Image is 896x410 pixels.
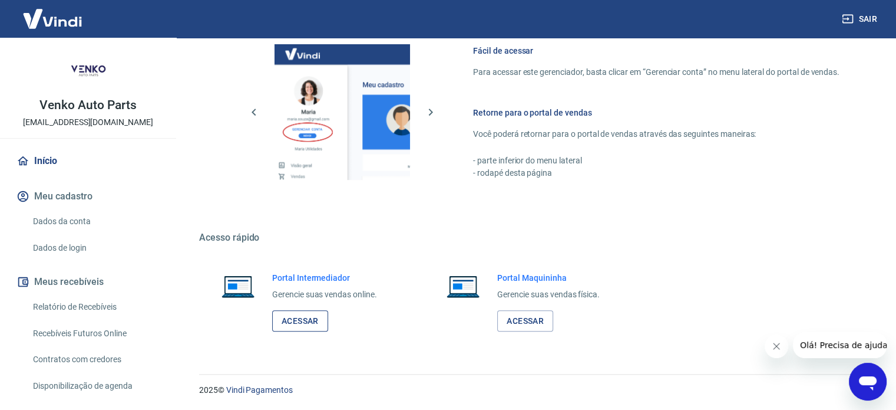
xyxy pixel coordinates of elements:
h6: Fácil de acessar [473,45,839,57]
p: Você poderá retornar para o portal de vendas através das seguintes maneiras: [473,128,839,140]
a: Acessar [272,310,328,332]
a: Disponibilização de agenda [28,374,162,398]
a: Dados de login [28,236,162,260]
button: Meu cadastro [14,183,162,209]
iframe: Mensagem da empresa [793,332,887,358]
iframe: Fechar mensagem [765,334,788,358]
a: Contratos com credores [28,347,162,372]
img: Imagem de um notebook aberto [213,272,263,300]
p: - parte inferior do menu lateral [473,155,839,167]
h6: Retorne para o portal de vendas [473,107,839,119]
a: Relatório de Recebíveis [28,295,162,319]
a: Dados da conta [28,209,162,234]
p: 2025 © [199,384,868,396]
p: Venko Auto Parts [39,99,136,111]
h6: Portal Maquininha [497,272,600,284]
a: Início [14,148,162,174]
p: Gerencie suas vendas online. [272,288,377,301]
img: f5ff53fa-62b2-432d-826c-8562895d5cfc.jpeg [65,47,112,94]
p: Gerencie suas vendas física. [497,288,600,301]
iframe: Botão para abrir a janela de mensagens [849,363,887,401]
span: Olá! Precisa de ajuda? [7,8,99,18]
p: [EMAIL_ADDRESS][DOMAIN_NAME] [23,116,153,129]
h6: Portal Intermediador [272,272,377,284]
a: Vindi Pagamentos [226,385,293,395]
a: Recebíveis Futuros Online [28,322,162,346]
h5: Acesso rápido [199,232,868,244]
img: Imagem da dashboard mostrando o botão de gerenciar conta na sidebar no lado esquerdo [275,44,410,180]
a: Acessar [497,310,553,332]
button: Sair [839,8,882,30]
p: - rodapé desta página [473,167,839,179]
p: Para acessar este gerenciador, basta clicar em “Gerenciar conta” no menu lateral do portal de ven... [473,66,839,78]
img: Imagem de um notebook aberto [438,272,488,300]
img: Vindi [14,1,91,37]
button: Meus recebíveis [14,269,162,295]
